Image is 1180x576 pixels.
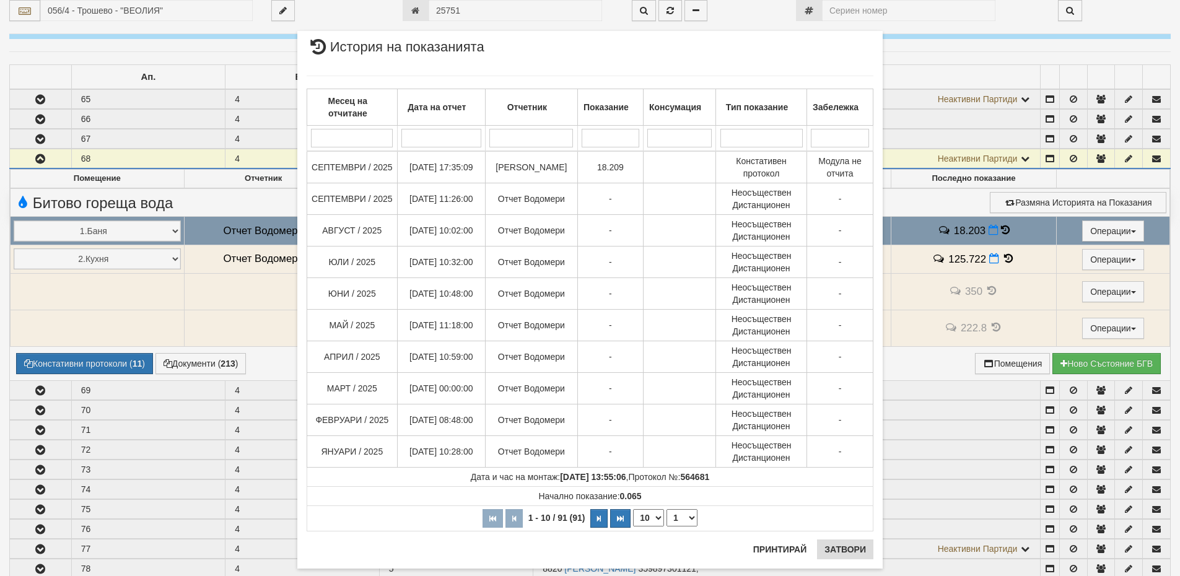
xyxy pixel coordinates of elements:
[817,539,873,559] button: Затвори
[485,341,577,373] td: Отчет Водомери
[307,404,398,436] td: ФЕВРУАРИ / 2025
[746,539,814,559] button: Принтирай
[839,447,842,456] span: -
[328,96,368,118] b: Месец на отчитане
[307,373,398,404] td: МАРТ / 2025
[397,89,485,126] th: Дата на отчет: No sort applied, activate to apply an ascending sort
[813,102,859,112] b: Забележка
[485,404,577,436] td: Отчет Водомери
[397,436,485,468] td: [DATE] 10:28:00
[610,509,631,528] button: Последна страница
[485,183,577,215] td: Отчет Водомери
[716,341,807,373] td: Неосъществен Дистанционен
[716,436,807,468] td: Неосъществен Дистанционен
[609,415,612,425] span: -
[397,373,485,404] td: [DATE] 00:00:00
[307,436,398,468] td: ЯНУАРИ / 2025
[590,509,608,528] button: Следваща страница
[649,102,701,112] b: Консумация
[397,278,485,310] td: [DATE] 10:48:00
[716,89,807,126] th: Тип показание: No sort applied, activate to apply an ascending sort
[397,404,485,436] td: [DATE] 08:48:00
[839,289,842,299] span: -
[307,247,398,278] td: ЮЛИ / 2025
[483,509,503,528] button: Първа страница
[307,151,398,183] td: СЕПТЕМВРИ / 2025
[485,436,577,468] td: Отчет Водомери
[485,151,577,183] td: [PERSON_NAME]
[485,373,577,404] td: Отчет Водомери
[307,468,873,487] td: ,
[577,89,643,126] th: Показание: No sort applied, activate to apply an ascending sort
[485,278,577,310] td: Отчет Водомери
[307,40,484,63] span: История на показанията
[643,89,715,126] th: Консумация: No sort applied, activate to apply an ascending sort
[716,404,807,436] td: Неосъществен Дистанционен
[839,352,842,362] span: -
[609,257,612,267] span: -
[525,513,588,523] span: 1 - 10 / 91 (91)
[307,310,398,341] td: МАЙ / 2025
[609,225,612,235] span: -
[397,151,485,183] td: [DATE] 17:35:09
[839,194,842,204] span: -
[716,310,807,341] td: Неосъществен Дистанционен
[681,472,710,482] strong: 564681
[609,447,612,456] span: -
[397,247,485,278] td: [DATE] 10:32:00
[609,352,612,362] span: -
[716,278,807,310] td: Неосъществен Дистанционен
[397,341,485,373] td: [DATE] 10:59:00
[716,247,807,278] td: Неосъществен Дистанционен
[397,183,485,215] td: [DATE] 11:26:00
[839,225,842,235] span: -
[609,383,612,393] span: -
[633,509,664,526] select: Брой редове на страница
[839,415,842,425] span: -
[839,320,842,330] span: -
[307,278,398,310] td: ЮНИ / 2025
[485,247,577,278] td: Отчет Водомери
[505,509,523,528] button: Предишна страница
[716,183,807,215] td: Неосъществен Дистанционен
[839,383,842,393] span: -
[485,89,577,126] th: Отчетник: No sort applied, activate to apply an ascending sort
[806,89,873,126] th: Забележка: No sort applied, activate to apply an ascending sort
[609,194,612,204] span: -
[597,162,624,172] span: 18.209
[716,373,807,404] td: Неосъществен Дистанционен
[538,491,641,501] span: Начално показание:
[485,215,577,247] td: Отчет Водомери
[307,215,398,247] td: АВГУСТ / 2025
[507,102,547,112] b: Отчетник
[307,89,398,126] th: Месец на отчитане: No sort applied, activate to apply an ascending sort
[609,289,612,299] span: -
[307,183,398,215] td: СЕПТЕМВРИ / 2025
[471,472,626,482] span: Дата и час на монтаж:
[485,310,577,341] td: Отчет Водомери
[716,215,807,247] td: Неосъществен Дистанционен
[397,215,485,247] td: [DATE] 10:02:00
[839,257,842,267] span: -
[818,156,862,178] span: Модула не отчита
[397,310,485,341] td: [DATE] 11:18:00
[408,102,466,112] b: Дата на отчет
[609,320,612,330] span: -
[583,102,629,112] b: Показание
[716,151,807,183] td: Констативен протокол
[628,472,709,482] span: Протокол №:
[307,341,398,373] td: АПРИЛ / 2025
[726,102,788,112] b: Тип показание
[560,472,626,482] strong: [DATE] 13:55:06
[620,491,642,501] strong: 0.065
[666,509,697,526] select: Страница номер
